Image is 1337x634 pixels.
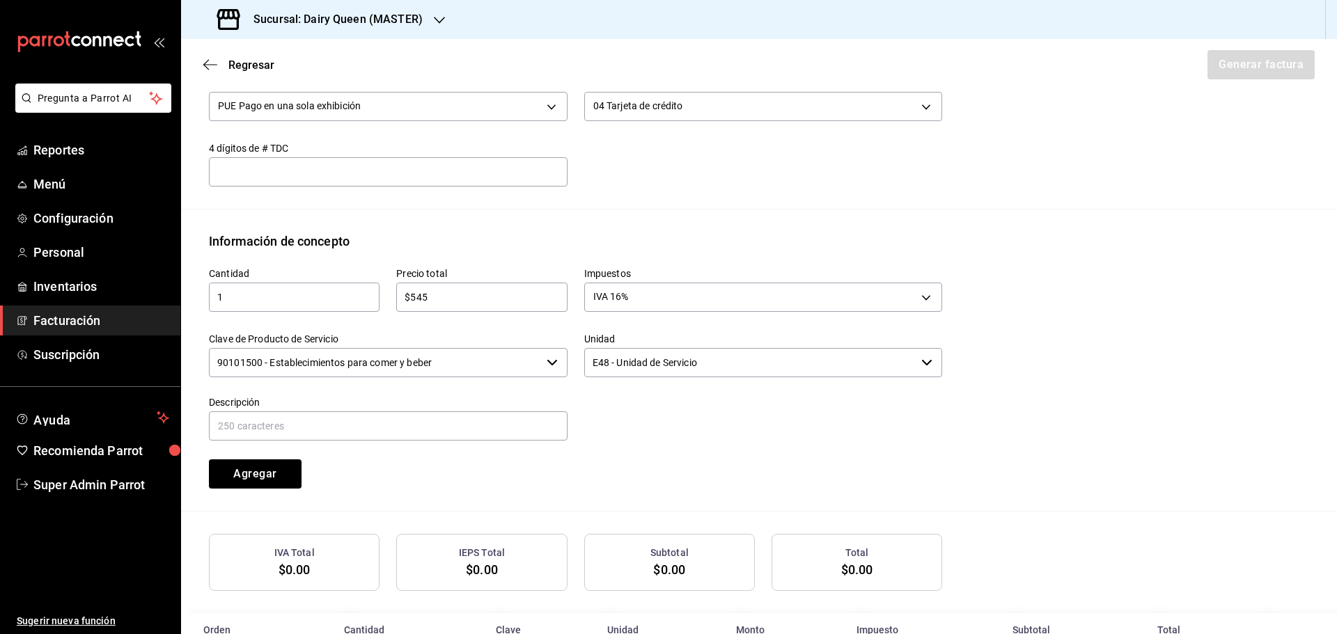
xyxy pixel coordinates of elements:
[593,290,629,303] span: IVA 16%
[10,101,171,116] a: Pregunta a Parrot AI
[209,348,541,377] input: Elige una opción
[209,397,568,406] label: Descripción
[396,268,567,278] label: Precio total
[33,277,169,296] span: Inventarios
[845,546,869,560] h3: Total
[17,614,169,628] span: Sugerir nueva función
[209,459,302,489] button: Agregar
[33,209,169,228] span: Configuración
[841,562,873,577] span: $0.00
[33,175,169,193] span: Menú
[279,562,311,577] span: $0.00
[653,562,685,577] span: $0.00
[593,99,683,113] span: 04 Tarjeta de crédito
[38,91,150,106] span: Pregunta a Parrot AI
[203,58,274,72] button: Regresar
[650,546,689,560] h3: Subtotal
[15,84,171,113] button: Pregunta a Parrot AI
[153,36,164,47] button: open_drawer_menu
[274,546,315,560] h3: IVA Total
[33,409,151,426] span: Ayuda
[242,11,423,28] h3: Sucursal: Dairy Queen (MASTER)
[33,311,169,330] span: Facturación
[584,333,943,343] label: Unidad
[459,546,505,560] h3: IEPS Total
[209,232,350,251] div: Información de concepto
[228,58,274,72] span: Regresar
[209,333,568,343] label: Clave de Producto de Servicio
[209,268,380,278] label: Cantidad
[33,141,169,159] span: Reportes
[33,345,169,364] span: Suscripción
[584,348,916,377] input: Elige una opción
[33,475,169,494] span: Super Admin Parrot
[218,99,361,113] span: PUE Pago en una sola exhibición
[33,243,169,262] span: Personal
[466,562,498,577] span: $0.00
[209,143,568,152] label: 4 dígitos de # TDC
[209,411,568,441] input: 250 caracteres
[584,268,943,278] label: Impuestos
[396,289,567,306] input: $0.00
[33,441,169,460] span: Recomienda Parrot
